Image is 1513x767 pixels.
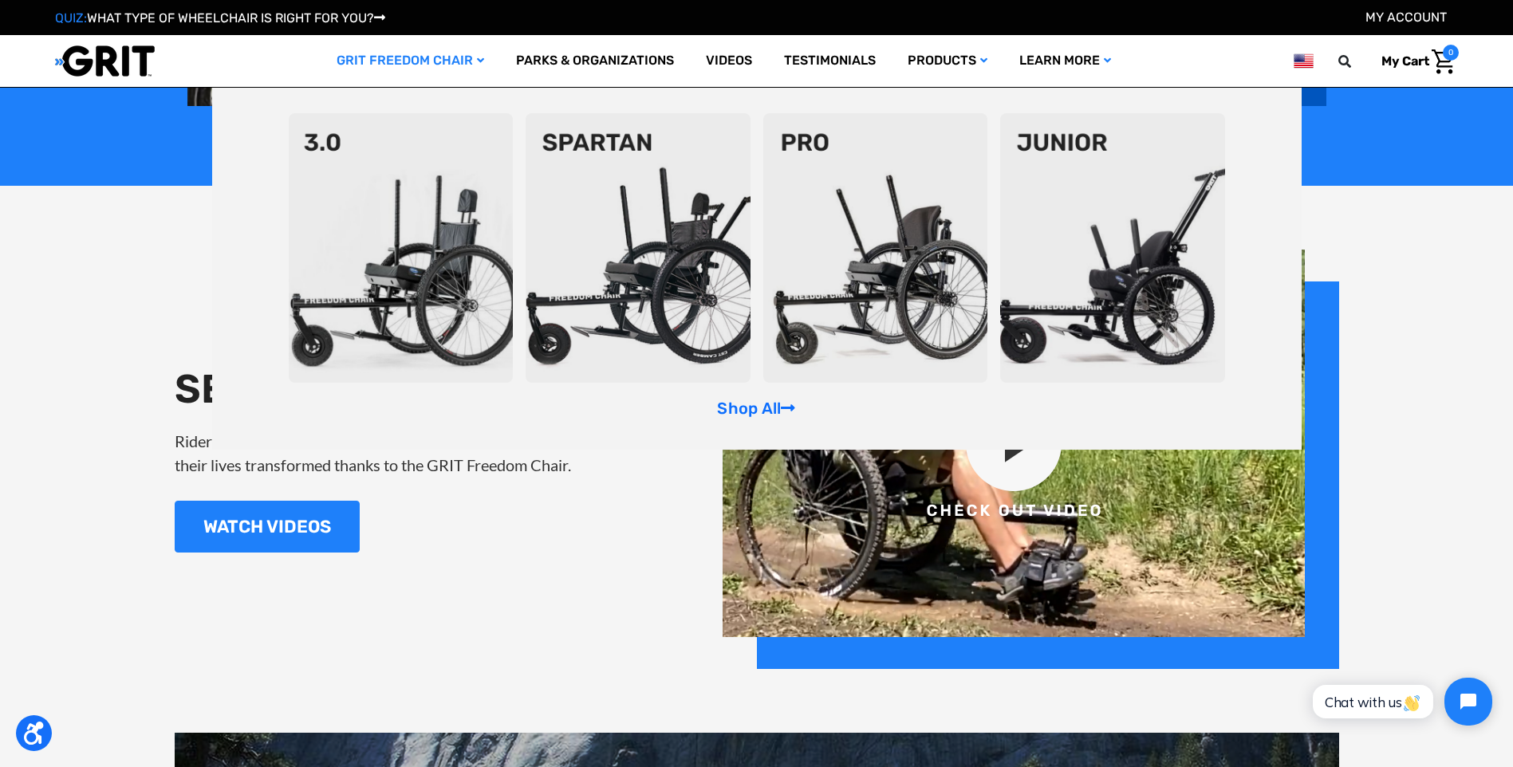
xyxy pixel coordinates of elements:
a: QUIZ:WHAT TYPE OF WHEELCHAIR IS RIGHT FOR YOU? [55,10,385,26]
a: Cart with 0 items [1369,45,1459,78]
a: Videos [690,35,768,87]
img: spartan2.png [526,113,751,383]
input: Search [1346,45,1369,78]
img: pro-chair.png [763,113,988,383]
img: us.png [1294,51,1313,71]
a: Learn More [1003,35,1127,87]
img: GRIT All-Terrain Wheelchair and Mobility Equipment [55,45,155,77]
img: 3point0.png [289,113,514,383]
a: Products [892,35,1003,87]
img: Cart [1432,49,1455,74]
a: WATCH VIDEOS [175,501,360,553]
h2: SEE IT IN ACTION [175,365,621,413]
iframe: Tidio Chat [1295,664,1506,739]
p: Riders of different ages, strengths, and lifestyles have all found their lives transformed thanks... [175,429,621,477]
a: Account [1365,10,1447,25]
a: Testimonials [768,35,892,87]
span: QUIZ: [55,10,87,26]
a: Parks & Organizations [500,35,690,87]
span: 0 [1443,45,1459,61]
span: Phone Number [267,65,353,81]
img: group-120-2x.png [723,250,1339,669]
span: My Cart [1381,53,1429,69]
img: junior-chair.png [1000,113,1225,383]
a: Shop All [717,399,795,418]
a: GRIT Freedom Chair [321,35,500,87]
